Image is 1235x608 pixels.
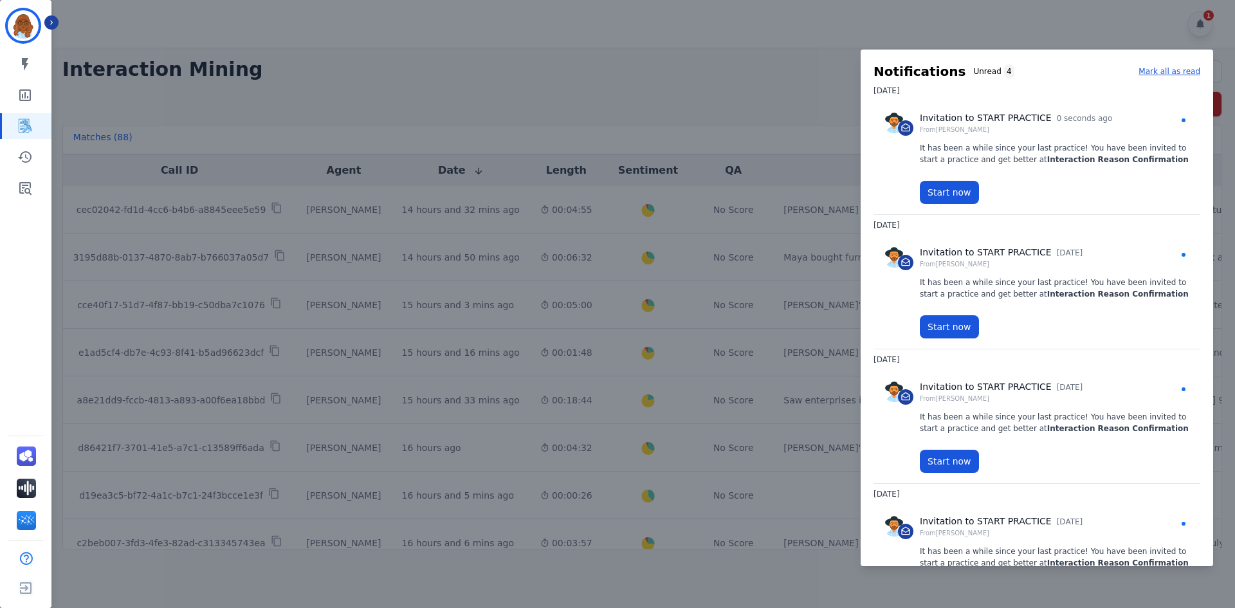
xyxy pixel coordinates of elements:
[920,515,1052,528] p: Invitation to START PRACTICE
[920,181,979,204] button: Start now
[1047,424,1189,433] strong: Interaction Reason Confirmation
[1047,558,1189,567] strong: Interaction Reason Confirmation
[920,394,1083,403] p: From [PERSON_NAME]
[884,382,904,402] img: Rounded avatar
[920,528,1083,538] p: From [PERSON_NAME]
[1047,155,1189,164] strong: Interaction Reason Confirmation
[1057,382,1083,393] p: [DATE]
[1004,64,1014,78] div: 4
[1139,66,1200,77] p: Mark all as read
[1057,516,1083,528] p: [DATE]
[920,246,1052,259] p: Invitation to START PRACTICE
[920,380,1052,394] p: Invitation to START PRACTICE
[920,450,979,473] button: Start now
[1047,290,1189,299] strong: Interaction Reason Confirmation
[874,62,965,80] h2: Notifications
[920,277,1190,300] p: It has been a while since your last practice! You have been invited to start a practice and get b...
[1057,247,1083,259] p: [DATE]
[920,546,1190,569] p: It has been a while since your last practice! You have been invited to start a practice and get b...
[920,142,1190,165] p: It has been a while since your last practice! You have been invited to start a practice and get b...
[874,80,1200,101] h3: [DATE]
[874,215,1200,235] h3: [DATE]
[973,66,1001,77] p: Unread
[920,411,1190,434] p: It has been a while since your last practice! You have been invited to start a practice and get b...
[874,484,1200,504] h3: [DATE]
[920,315,979,338] button: Start now
[920,111,1052,125] p: Invitation to START PRACTICE
[920,259,1083,269] p: From [PERSON_NAME]
[920,125,1112,134] p: From [PERSON_NAME]
[874,349,1200,370] h3: [DATE]
[1057,113,1113,124] p: 0 seconds ago
[884,516,904,537] img: Rounded avatar
[8,10,39,41] img: Bordered avatar
[884,247,904,268] img: Rounded avatar
[884,113,904,133] img: Rounded avatar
